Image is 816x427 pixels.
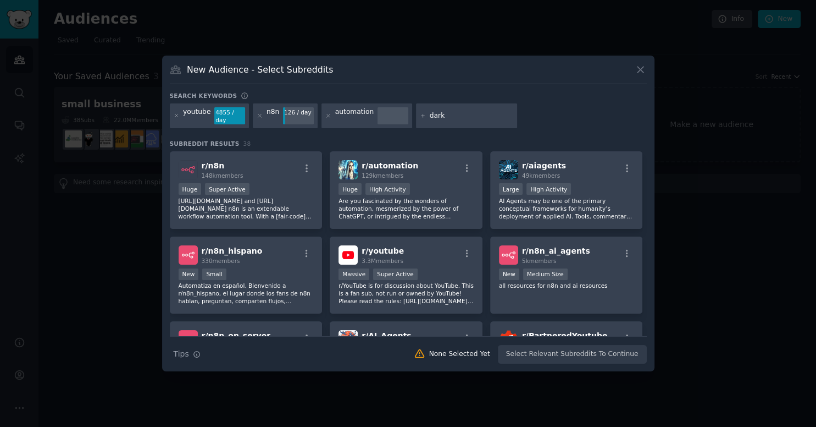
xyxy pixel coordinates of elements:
span: 3.3M members [362,258,403,264]
div: n8n [267,107,279,125]
div: None Selected Yet [429,349,490,359]
span: Tips [174,348,189,360]
img: AI_Agents [338,330,358,349]
span: r/ AI_Agents [362,331,411,340]
div: Huge [338,183,362,195]
span: r/ n8n_ai_agents [522,247,590,255]
div: High Activity [365,183,410,195]
span: r/ automation [362,161,418,170]
img: n8n_hispano [179,245,198,265]
span: r/ PartneredYoutube [522,331,607,340]
p: AI Agents may be one of the primary conceptual frameworks for humanity’s deployment of applied AI... [499,197,634,220]
span: r/ youtube [362,247,404,255]
div: 126 / day [283,107,314,117]
span: r/ n8n_on_server [202,331,271,340]
p: [URL][DOMAIN_NAME] and [URL][DOMAIN_NAME] n8n is an extendable workflow automation tool. With a [... [179,197,314,220]
span: 129k members [362,172,403,179]
span: 330 members [202,258,240,264]
p: Automatiza en español. Bienvenido a r/n8n_hispano, el lugar donde los fans de n8n hablan, pregunt... [179,282,314,305]
div: Super Active [205,183,249,195]
span: 38 [243,140,251,147]
p: all resources for n8n and ai resources [499,282,634,289]
button: Tips [170,344,204,364]
span: r/ aiagents [522,161,566,170]
div: New [179,269,199,280]
img: n8n_on_server [179,330,198,349]
div: automation [335,107,374,125]
span: r/ n8n [202,161,225,170]
div: Small [202,269,226,280]
span: r/ n8n_hispano [202,247,263,255]
img: n8n [179,160,198,179]
h3: New Audience - Select Subreddits [187,64,333,75]
div: 4855 / day [214,107,245,125]
div: Massive [338,269,369,280]
input: New Keyword [430,111,513,121]
div: New [499,269,519,280]
div: Super Active [373,269,418,280]
img: youtube [338,245,358,265]
h3: Search keywords [170,92,237,100]
img: PartneredYoutube [499,330,518,349]
p: r/YouTube is for discussion about YouTube. This is a fan sub, not run or owned by YouTube! Please... [338,282,474,305]
div: Medium Size [523,269,568,280]
img: automation [338,160,358,179]
span: 49k members [522,172,560,179]
div: youtube [183,107,210,125]
div: Huge [179,183,202,195]
span: 148k members [202,172,243,179]
img: n8n_ai_agents [499,245,518,265]
span: 5k members [522,258,557,264]
img: aiagents [499,160,518,179]
div: High Activity [526,183,571,195]
span: Subreddit Results [170,140,240,147]
p: Are you fascinated by the wonders of automation, mesmerized by the power of ChatGPT, or intrigued... [338,197,474,220]
div: Large [499,183,523,195]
